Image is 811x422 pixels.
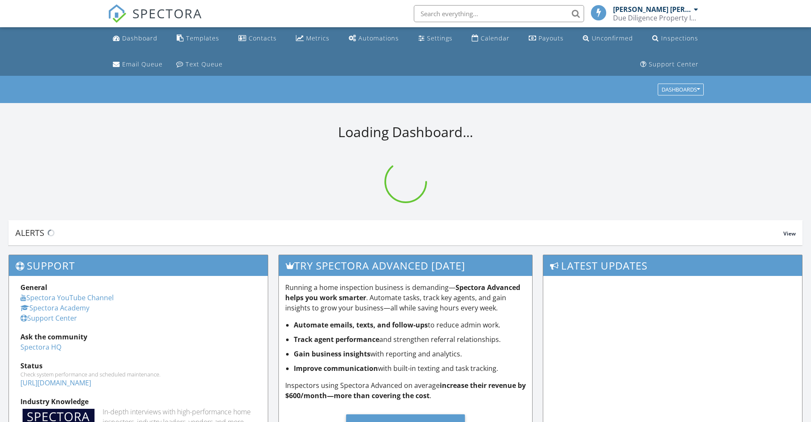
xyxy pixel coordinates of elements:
[468,31,513,46] a: Calendar
[20,313,77,323] a: Support Center
[285,380,526,401] p: Inspectors using Spectora Advanced on average .
[525,31,567,46] a: Payouts
[345,31,402,46] a: Automations (Basic)
[661,34,698,42] div: Inspections
[579,31,636,46] a: Unconfirmed
[294,364,378,373] strong: Improve communication
[294,349,370,359] strong: Gain business insights
[539,34,564,42] div: Payouts
[109,57,166,72] a: Email Queue
[109,31,161,46] a: Dashboard
[649,31,702,46] a: Inspections
[294,320,428,330] strong: Automate emails, texts, and follow-ups
[592,34,633,42] div: Unconfirmed
[649,60,699,68] div: Support Center
[173,31,223,46] a: Templates
[108,11,202,29] a: SPECTORA
[427,34,453,42] div: Settings
[285,381,526,400] strong: increase their revenue by $600/month—more than covering the cost
[613,5,692,14] div: [PERSON_NAME] [PERSON_NAME]
[186,34,219,42] div: Templates
[235,31,280,46] a: Contacts
[20,303,89,313] a: Spectora Academy
[294,349,526,359] li: with reporting and analytics.
[415,31,456,46] a: Settings
[186,60,223,68] div: Text Queue
[662,87,700,93] div: Dashboards
[414,5,584,22] input: Search everything...
[543,255,802,276] h3: Latest Updates
[358,34,399,42] div: Automations
[637,57,702,72] a: Support Center
[279,255,533,276] h3: Try spectora advanced [DATE]
[294,335,379,344] strong: Track agent performance
[306,34,330,42] div: Metrics
[122,34,158,42] div: Dashboard
[20,283,47,292] strong: General
[20,371,256,378] div: Check system performance and scheduled maintenance.
[173,57,226,72] a: Text Queue
[20,396,256,407] div: Industry Knowledge
[20,378,91,388] a: [URL][DOMAIN_NAME]
[481,34,510,42] div: Calendar
[285,282,526,313] p: Running a home inspection business is demanding— . Automate tasks, track key agents, and gain ins...
[294,320,526,330] li: to reduce admin work.
[20,332,256,342] div: Ask the community
[783,230,796,237] span: View
[15,227,783,238] div: Alerts
[285,283,520,302] strong: Spectora Advanced helps you work smarter
[20,361,256,371] div: Status
[294,334,526,344] li: and strengthen referral relationships.
[294,363,526,373] li: with built-in texting and task tracking.
[9,255,268,276] h3: Support
[613,14,698,22] div: Due Diligence Property Inspections
[292,31,333,46] a: Metrics
[20,342,61,352] a: Spectora HQ
[108,4,126,23] img: The Best Home Inspection Software - Spectora
[658,84,704,96] button: Dashboards
[132,4,202,22] span: SPECTORA
[20,293,114,302] a: Spectora YouTube Channel
[122,60,163,68] div: Email Queue
[249,34,277,42] div: Contacts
